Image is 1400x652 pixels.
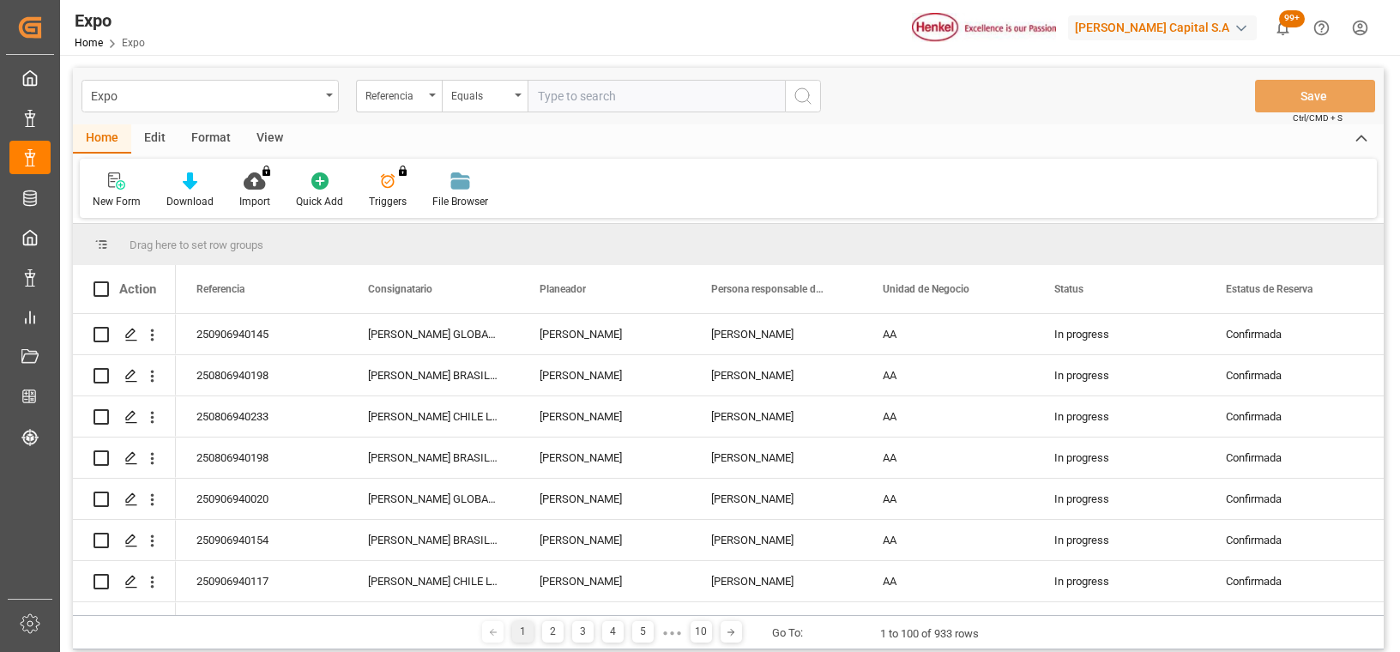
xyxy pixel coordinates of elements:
button: Help Center [1302,9,1341,47]
div: Confirmada [1226,562,1356,601]
div: [PERSON_NAME] [519,396,691,437]
div: In progress [1034,355,1205,395]
div: [PERSON_NAME] [691,602,862,643]
div: View [244,124,296,154]
div: Press SPACE to select this row. [73,438,176,479]
div: Press SPACE to select this row. [73,396,176,438]
div: File Browser [432,194,488,209]
div: [PERSON_NAME] CHILE LTDA. [347,396,519,437]
div: [PERSON_NAME] [691,561,862,601]
div: [PERSON_NAME] [519,520,691,560]
div: 3 [572,621,594,643]
div: [PERSON_NAME] GLOBAL SUPPLY CHAIN B.V [347,314,519,354]
button: open menu [356,80,442,112]
div: Confirmada [1226,356,1356,395]
div: [PERSON_NAME] PERUANA, S.A. [347,602,519,643]
div: 230906960038 [176,602,347,643]
span: Persona responsable de seguimiento [711,283,826,295]
span: Referencia [196,283,244,295]
div: Home [73,124,131,154]
div: Press SPACE to select this row. [73,314,176,355]
div: In progress [1034,479,1205,519]
div: Referencia [365,84,424,104]
div: Download [166,194,214,209]
div: [PERSON_NAME] [519,438,691,478]
div: [PERSON_NAME] Capital S.A [1068,15,1257,40]
div: 250906940020 [176,479,347,519]
div: 10 [691,621,712,643]
div: Equals [451,84,510,104]
span: Unidad de Negocio [883,283,969,295]
button: Save [1255,80,1375,112]
div: [PERSON_NAME] [691,355,862,395]
div: In progress [1034,314,1205,354]
div: Confirmada [1226,521,1356,560]
span: 99+ [1279,10,1305,27]
div: [PERSON_NAME] [519,561,691,601]
div: Quick Add [296,194,343,209]
span: Planeador [540,283,586,295]
div: Confirmada [1226,438,1356,478]
div: [PERSON_NAME] [691,314,862,354]
div: Press SPACE to select this row. [73,602,176,643]
div: 1 to 100 of 933 rows [880,625,979,643]
div: [PERSON_NAME] GLOBAL SUPPLY CHAIN B.V [347,479,519,519]
div: Format [178,124,244,154]
div: AA [862,396,1034,437]
div: Confirmada [1226,397,1356,437]
div: Estefanía Dom. [519,602,691,643]
div: ● ● ● [662,626,681,639]
button: [PERSON_NAME] Capital S.A [1068,11,1264,44]
button: open menu [81,80,339,112]
div: 1 [512,621,534,643]
span: Drag here to set row groups [130,238,263,251]
div: AA [862,314,1034,354]
div: [PERSON_NAME] [519,355,691,395]
span: Estatus de Reserva [1226,283,1312,295]
div: [PERSON_NAME] [691,438,862,478]
img: Henkel%20logo.jpg_1689854090.jpg [912,13,1056,43]
div: [PERSON_NAME] BRASIL LTDA. [347,355,519,395]
div: 5 [632,621,654,643]
div: AA [862,438,1034,478]
div: AA [862,520,1034,560]
div: 250806940233 [176,396,347,437]
div: Cancelled [1034,602,1205,643]
div: [PERSON_NAME] CHILE LTDA. [347,561,519,601]
div: [PERSON_NAME] [519,479,691,519]
div: Action [119,281,156,297]
span: Consignatario [368,283,432,295]
div: 250906940117 [176,561,347,601]
div: AA [862,561,1034,601]
div: AA [862,355,1034,395]
div: [PERSON_NAME] [691,520,862,560]
div: Confirmada [1226,480,1356,519]
div: [PERSON_NAME] [691,396,862,437]
input: Type to search [528,80,785,112]
div: Press SPACE to select this row. [73,520,176,561]
a: Home [75,37,103,49]
div: Press SPACE to select this row. [73,561,176,602]
div: AA [862,479,1034,519]
div: In progress [1034,561,1205,601]
div: Press SPACE to select this row. [73,355,176,396]
div: New Form [93,194,141,209]
div: Confirmada [1226,315,1356,354]
div: In progress [1034,438,1205,478]
div: Expo [91,84,320,106]
div: 250806940198 [176,355,347,395]
button: open menu [442,80,528,112]
div: In progress [1034,520,1205,560]
div: Finalizado [1226,603,1356,643]
div: Expo [75,8,145,33]
button: show 100 new notifications [1264,9,1302,47]
div: Go To: [772,625,803,642]
div: [PERSON_NAME] [691,479,862,519]
div: [PERSON_NAME] BRASIL LTDA. [347,520,519,560]
div: In progress [1034,396,1205,437]
span: Status [1054,283,1083,295]
div: 250906940145 [176,314,347,354]
div: 250906940154 [176,520,347,560]
div: 4 [602,621,624,643]
div: AA [862,602,1034,643]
